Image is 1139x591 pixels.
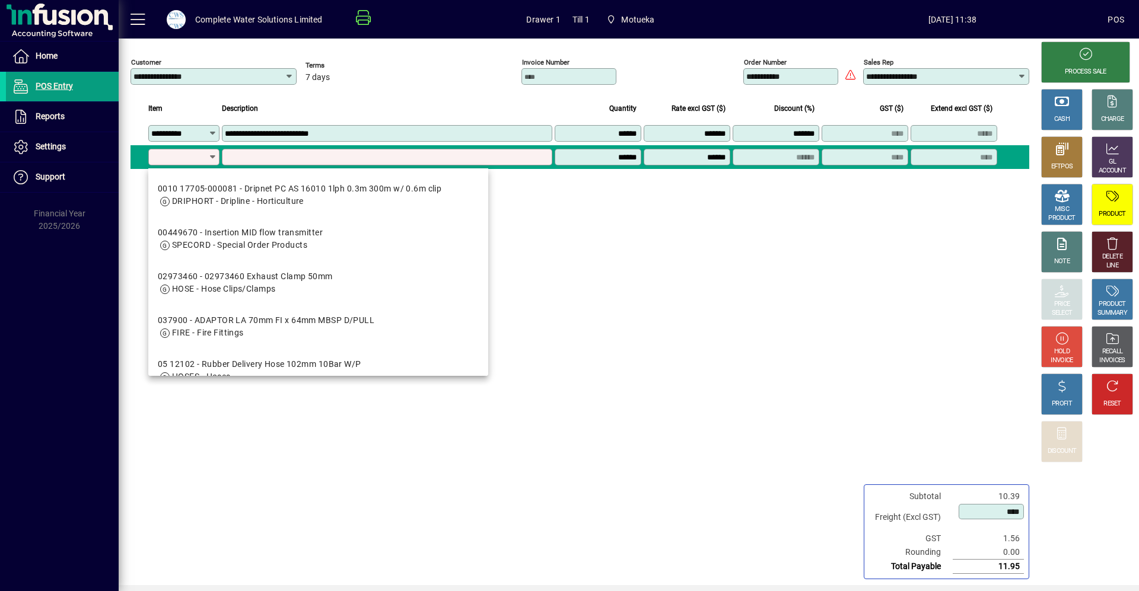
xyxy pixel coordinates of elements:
span: Support [36,172,65,181]
mat-option: 0010 17705-000081 - Dripnet PC AS 16010 1lph 0.3m 300m w/ 0.6m clip [148,173,488,217]
td: Total Payable [869,560,953,574]
td: Rounding [869,545,953,560]
span: HOSE - Hose Clips/Clamps [172,284,276,293]
mat-label: Sales rep [864,58,893,66]
div: PRODUCT [1048,214,1075,223]
div: 0010 17705-000081 - Dripnet PC AS 16010 1lph 0.3m 300m w/ 0.6m clip [158,183,441,195]
div: RECALL [1102,347,1123,356]
mat-label: Order number [744,58,787,66]
span: Discount (%) [774,102,815,115]
div: PRICE [1054,300,1070,309]
div: INVOICE [1051,356,1073,365]
div: PROFIT [1052,400,1072,408]
mat-option: 00449670 - Insertion MID flow transmitter [148,217,488,261]
div: PRODUCT [1099,300,1125,309]
div: DELETE [1102,253,1122,261]
mat-option: 05 12102 - Rubber Delivery Hose 102mm 10Bar W/P [148,349,488,392]
div: 037900 - ADAPTOR LA 70mm FI x 64mm MBSP D/PULL [158,314,374,327]
td: 1.56 [953,532,1024,545]
td: Freight (Excl GST) [869,503,953,532]
span: Home [36,51,58,60]
span: DRIPHORT - Dripline - Horticulture [172,196,304,206]
button: Profile [157,9,195,30]
div: CASH [1054,115,1070,124]
span: [DATE] 11:38 [797,10,1108,29]
div: MISC [1055,205,1069,214]
div: GL [1109,158,1116,167]
div: CHARGE [1101,115,1124,124]
span: Till 1 [572,10,590,29]
span: POS Entry [36,81,73,91]
span: Motueka [621,10,654,29]
div: RESET [1103,400,1121,408]
div: INVOICES [1099,356,1125,365]
span: Motueka [602,9,660,30]
div: DISCOUNT [1048,447,1076,456]
div: PRODUCT [1099,210,1125,219]
div: NOTE [1054,257,1070,266]
mat-option: 02973460 - 02973460 Exhaust Clamp 50mm [148,261,488,305]
span: GST ($) [880,102,903,115]
div: 00449670 - Insertion MID flow transmitter [158,226,323,239]
div: 02973460 - 02973460 Exhaust Clamp 50mm [158,270,333,283]
div: EFTPOS [1051,162,1073,171]
div: SELECT [1052,309,1073,318]
td: Subtotal [869,490,953,503]
span: Terms [306,62,377,69]
span: Description [222,102,258,115]
td: 10.39 [953,490,1024,503]
span: Quantity [609,102,637,115]
span: 7 days [306,73,330,82]
a: Settings [6,132,119,162]
a: Reports [6,102,119,132]
td: 0.00 [953,545,1024,560]
td: 11.95 [953,560,1024,574]
div: PROCESS SALE [1065,68,1106,76]
span: Settings [36,142,66,151]
a: Support [6,162,119,192]
div: SUMMARY [1097,309,1127,318]
div: Complete Water Solutions Limited [195,10,323,29]
div: 05 12102 - Rubber Delivery Hose 102mm 10Bar W/P [158,358,361,370]
div: ACCOUNT [1099,167,1126,175]
mat-label: Invoice number [522,58,569,66]
td: GST [869,532,953,545]
div: HOLD [1054,347,1070,356]
a: Home [6,41,119,71]
mat-label: Customer [131,58,161,66]
mat-option: 037900 - ADAPTOR LA 70mm FI x 64mm MBSP D/PULL [148,305,488,349]
div: POS [1108,10,1124,29]
div: LINE [1106,261,1118,270]
span: Rate excl GST ($) [672,102,726,115]
span: Reports [36,111,65,121]
span: FIRE - Fire Fittings [172,328,244,337]
span: SPECORD - Special Order Products [172,240,307,250]
span: HOSES - Hoses [172,372,231,381]
span: Extend excl GST ($) [931,102,992,115]
span: Item [148,102,163,115]
span: Drawer 1 [526,10,560,29]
